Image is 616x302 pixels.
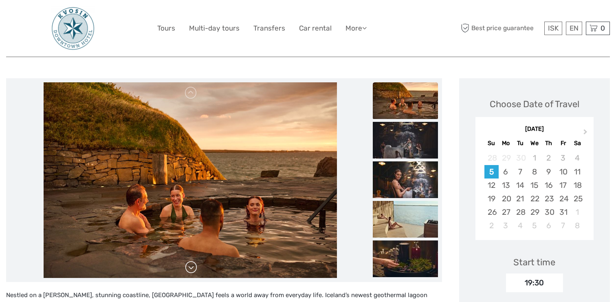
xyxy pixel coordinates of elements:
[513,205,527,219] div: Choose Tuesday, October 28th, 2025
[541,219,556,232] div: Choose Thursday, November 6th, 2025
[44,82,337,278] img: caffa57d2b48444cab08357f81d8f5ad_main_slider.jpeg
[541,165,556,179] div: Choose Thursday, October 9th, 2025
[570,205,585,219] div: Choose Saturday, November 1st, 2025
[373,122,438,159] img: c7a982244e76485291bc37c7387e8816_slider_thumbnail.jpeg
[189,22,240,34] a: Multi-day tours
[499,219,513,232] div: Choose Monday, November 3rd, 2025
[484,165,499,179] div: Choose Sunday, October 5th, 2025
[459,22,543,35] span: Best price guarantee
[513,165,527,179] div: Choose Tuesday, October 7th, 2025
[570,151,585,165] div: Not available Saturday, October 4th, 2025
[484,138,499,149] div: Su
[570,219,585,232] div: Choose Saturday, November 8th, 2025
[599,24,606,32] span: 0
[548,24,559,32] span: ISK
[527,138,541,149] div: We
[506,273,563,292] div: 19:30
[513,151,527,165] div: Not available Tuesday, September 30th, 2025
[513,138,527,149] div: Tu
[490,98,579,110] div: Choose Date of Travel
[527,151,541,165] div: Not available Wednesday, October 1st, 2025
[513,219,527,232] div: Choose Tuesday, November 4th, 2025
[499,205,513,219] div: Choose Monday, October 27th, 2025
[527,165,541,179] div: Choose Wednesday, October 8th, 2025
[556,192,570,205] div: Choose Friday, October 24th, 2025
[541,179,556,192] div: Choose Thursday, October 16th, 2025
[299,22,332,34] a: Car rental
[556,151,570,165] div: Not available Friday, October 3rd, 2025
[556,138,570,149] div: Fr
[499,192,513,205] div: Choose Monday, October 20th, 2025
[556,205,570,219] div: Choose Friday, October 31st, 2025
[484,192,499,205] div: Choose Sunday, October 19th, 2025
[513,179,527,192] div: Choose Tuesday, October 14th, 2025
[527,179,541,192] div: Choose Wednesday, October 15th, 2025
[541,138,556,149] div: Th
[541,205,556,219] div: Choose Thursday, October 30th, 2025
[373,240,438,277] img: 5a92af2219d94cf2b70be1dcc152a3df_slider_thumbnail.jpeg
[570,165,585,179] div: Choose Saturday, October 11th, 2025
[373,161,438,198] img: 06e96a10e94c46c9bf95e56ab8871a26_slider_thumbnail.jpeg
[484,151,499,165] div: Not available Sunday, September 28th, 2025
[513,256,555,269] div: Start time
[570,138,585,149] div: Sa
[345,22,367,34] a: More
[527,219,541,232] div: Choose Wednesday, November 5th, 2025
[157,22,175,34] a: Tours
[527,205,541,219] div: Choose Wednesday, October 29th, 2025
[580,127,593,140] button: Next Month
[478,151,591,232] div: month 2025-10
[484,205,499,219] div: Choose Sunday, October 26th, 2025
[373,82,438,119] img: caffa57d2b48444cab08357f81d8f5ad_slider_thumbnail.jpeg
[527,192,541,205] div: Choose Wednesday, October 22nd, 2025
[484,219,499,232] div: Choose Sunday, November 2nd, 2025
[556,219,570,232] div: Choose Friday, November 7th, 2025
[475,125,594,134] div: [DATE]
[566,22,582,35] div: EN
[499,179,513,192] div: Choose Monday, October 13th, 2025
[556,165,570,179] div: Choose Friday, October 10th, 2025
[51,6,95,51] img: 48-093e29fa-b2a2-476f-8fe8-72743a87ce49_logo_big.jpg
[484,179,499,192] div: Choose Sunday, October 12th, 2025
[499,151,513,165] div: Not available Monday, September 29th, 2025
[513,192,527,205] div: Choose Tuesday, October 21st, 2025
[570,192,585,205] div: Choose Saturday, October 25th, 2025
[499,165,513,179] div: Choose Monday, October 6th, 2025
[541,192,556,205] div: Choose Thursday, October 23rd, 2025
[373,201,438,238] img: 9cc0a4564d8a4d3ea032d4e386d0f417_slider_thumbnail.jpeg
[499,138,513,149] div: Mo
[541,151,556,165] div: Not available Thursday, October 2nd, 2025
[570,179,585,192] div: Choose Saturday, October 18th, 2025
[556,179,570,192] div: Choose Friday, October 17th, 2025
[253,22,285,34] a: Transfers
